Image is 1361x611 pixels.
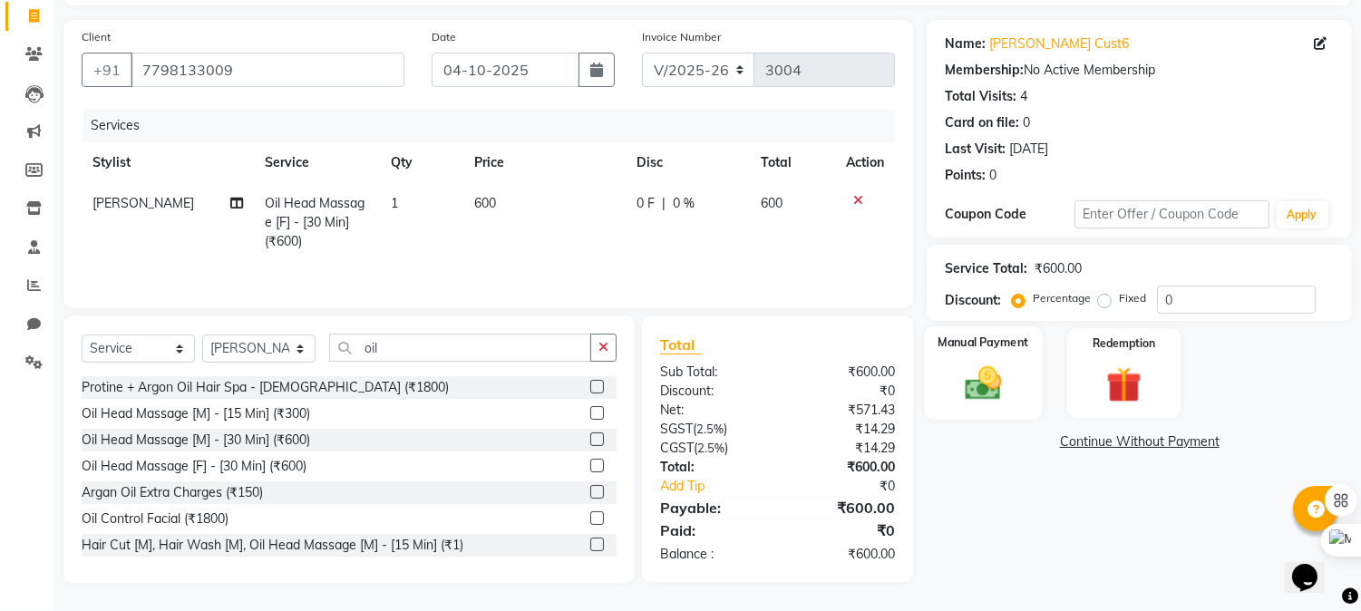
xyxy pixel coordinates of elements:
[662,194,666,213] span: |
[1119,290,1146,306] label: Fixed
[945,205,1074,224] div: Coupon Code
[646,439,778,458] div: ( )
[1093,335,1155,352] label: Redemption
[82,509,228,529] div: Oil Control Facial (₹1800)
[778,545,909,564] div: ₹600.00
[646,477,800,496] a: Add Tip
[660,335,702,354] span: Total
[7,110,63,125] label: Font Size
[646,519,778,541] div: Paid:
[945,61,1334,80] div: No Active Membership
[697,441,724,455] span: 2.5%
[945,87,1016,106] div: Total Visits:
[1095,363,1152,407] img: _gift.svg
[82,457,306,476] div: Oil Head Massage [F] - [30 Min] (₹600)
[778,439,909,458] div: ₹14.29
[646,401,778,420] div: Net:
[646,545,778,564] div: Balance :
[1009,140,1048,159] div: [DATE]
[27,24,98,39] a: Back to Top
[82,431,310,450] div: Oil Head Massage [M] - [30 Min] (₹600)
[1023,113,1030,132] div: 0
[778,458,909,477] div: ₹600.00
[637,194,655,213] span: 0 F
[131,53,404,87] input: Search by Name/Mobile/Email/Code
[1020,87,1027,106] div: 4
[474,195,496,211] span: 600
[800,477,909,496] div: ₹0
[778,401,909,420] div: ₹571.43
[7,7,265,24] div: Outline
[945,34,986,53] div: Name:
[642,29,721,45] label: Invoice Number
[82,53,132,87] button: +91
[82,536,463,555] div: Hair Cut [M], Hair Wash [M], Oil Head Massage [M] - [15 Min] (₹1)
[646,458,778,477] div: Total:
[945,61,1024,80] div: Membership:
[463,142,626,183] th: Price
[778,382,909,401] div: ₹0
[22,126,51,141] span: 16 px
[778,519,909,541] div: ₹0
[82,29,111,45] label: Client
[380,142,463,183] th: Qty
[432,29,456,45] label: Date
[646,420,778,439] div: ( )
[778,420,909,439] div: ₹14.29
[751,142,836,183] th: Total
[778,363,909,382] div: ₹600.00
[255,142,381,183] th: Service
[945,259,1027,278] div: Service Total:
[646,363,778,382] div: Sub Total:
[626,142,750,183] th: Disc
[945,166,986,185] div: Points:
[391,195,398,211] span: 1
[646,382,778,401] div: Discount:
[660,440,694,456] span: CGST
[1035,259,1082,278] div: ₹600.00
[82,142,255,183] th: Stylist
[945,113,1019,132] div: Card on file:
[7,57,265,77] h3: Style
[989,34,1129,53] a: [PERSON_NAME] Cust6
[82,378,449,397] div: Protine + Argon Oil Hair Spa - [DEMOGRAPHIC_DATA] (₹1800)
[954,363,1014,405] img: _cash.svg
[82,404,310,423] div: Oil Head Massage [M] - [15 Min] (₹300)
[82,483,263,502] div: Argan Oil Extra Charges (₹150)
[945,291,1001,310] div: Discount:
[835,142,895,183] th: Action
[762,195,783,211] span: 600
[696,422,724,436] span: 2.5%
[1285,538,1343,593] iframe: chat widget
[938,334,1029,351] label: Manual Payment
[673,194,695,213] span: 0 %
[930,432,1348,451] a: Continue Without Payment
[83,109,909,142] div: Services
[945,140,1006,159] div: Last Visit:
[1074,200,1269,228] input: Enter Offer / Coupon Code
[1033,290,1091,306] label: Percentage
[92,195,194,211] span: [PERSON_NAME]
[646,497,778,519] div: Payable:
[266,195,365,249] span: Oil Head Massage [F] - [30 Min] (₹600)
[1277,201,1328,228] button: Apply
[660,421,693,437] span: SGST
[989,166,996,185] div: 0
[329,334,591,362] input: Search or Scan
[778,497,909,519] div: ₹600.00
